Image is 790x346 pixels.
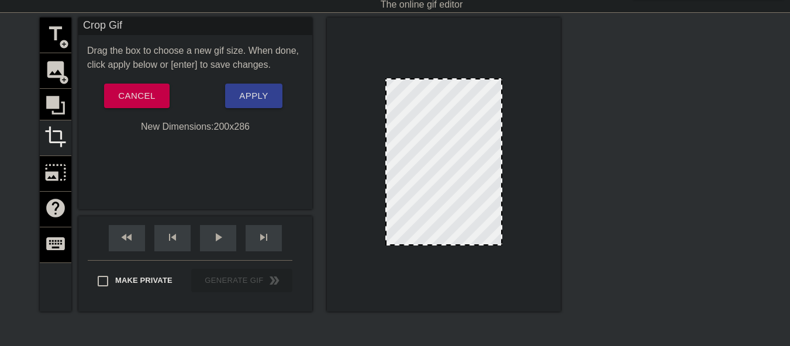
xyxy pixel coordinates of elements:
span: crop [44,126,67,148]
div: New Dimensions: 200 x 286 [78,120,312,134]
span: skip_next [257,230,271,244]
button: Apply [225,84,282,108]
span: Make Private [115,275,173,286]
span: Apply [239,88,268,103]
span: skip_previous [165,230,180,244]
span: Cancel [118,88,155,103]
span: fast_rewind [120,230,134,244]
div: Drag the box to choose a new gif size. When done, click apply below or [enter] to save changes. [78,44,312,72]
span: play_arrow [211,230,225,244]
button: Cancel [104,84,169,108]
div: Crop Gif [78,18,312,35]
